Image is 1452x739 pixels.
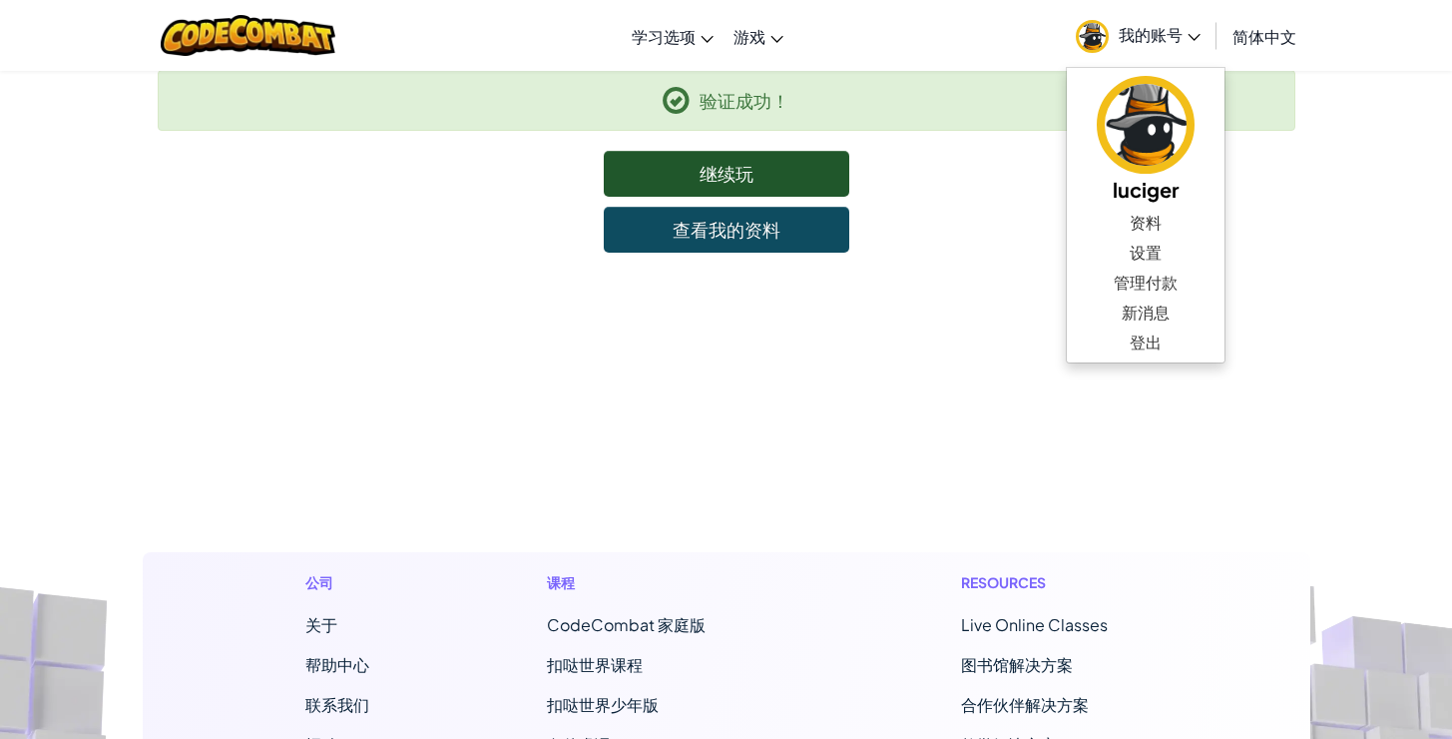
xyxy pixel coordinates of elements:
[305,614,337,635] a: 关于
[961,694,1089,715] a: 合作伙伴解决方案
[622,9,724,63] a: 学习选项
[961,654,1073,675] a: 图书馆解决方案
[1097,76,1195,174] img: avatar
[305,572,369,593] h1: 公司
[547,654,643,675] a: 扣哒世界课程
[1119,24,1201,45] span: 我的账号
[632,26,696,47] span: 学习选项
[161,15,335,56] img: CodeCombat logo
[1232,26,1296,47] span: 简体中文
[1067,298,1224,328] a: 新消息
[1066,4,1210,67] a: 我的账号
[305,654,369,675] a: 帮助中心
[305,694,369,715] span: 联系我们
[733,26,765,47] span: 游戏
[1067,208,1224,238] a: 资料
[1067,73,1224,208] a: luciger
[1087,174,1205,205] h5: luciger
[700,86,789,115] span: 验证成功！
[1067,238,1224,268] a: 设置
[1076,20,1109,53] img: avatar
[1067,268,1224,298] a: 管理付款
[604,151,849,197] a: 继续玩
[604,207,849,253] a: 查看我的资料
[1067,328,1224,358] a: 登出
[547,572,783,593] h1: 课程
[1222,9,1306,63] a: 简体中文
[547,614,706,635] span: CodeCombat 家庭版
[1122,301,1170,325] span: 新消息
[961,614,1108,635] a: Live Online Classes
[547,694,659,715] a: 扣哒世界少年版
[961,572,1148,593] h1: Resources
[724,9,793,63] a: 游戏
